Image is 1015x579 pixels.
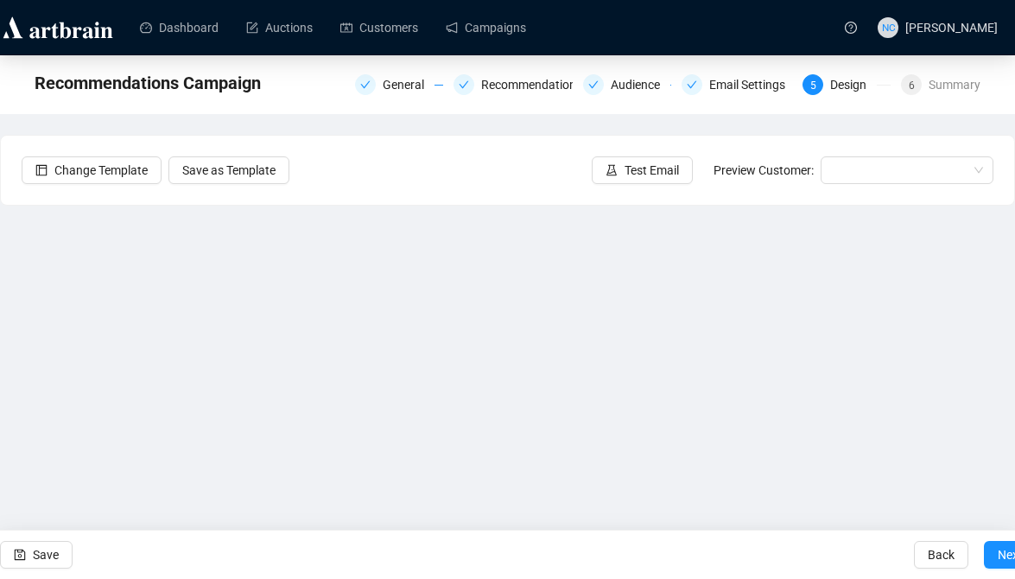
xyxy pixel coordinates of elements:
[709,74,796,95] div: Email Settings
[14,549,26,561] span: save
[845,22,857,34] span: question-circle
[928,531,955,579] span: Back
[33,531,59,579] span: Save
[35,164,48,176] span: layout
[454,74,573,95] div: Recommendations
[340,5,418,50] a: Customers
[481,74,593,95] div: Recommendations
[830,74,877,95] div: Design
[606,164,618,176] span: experiment
[459,80,469,90] span: check
[588,80,599,90] span: check
[909,80,915,92] span: 6
[914,541,968,569] button: Back
[355,74,443,95] div: General
[682,74,792,95] div: Email Settings
[583,74,671,95] div: Audience
[592,156,693,184] button: Test Email
[246,5,313,50] a: Auctions
[901,74,980,95] div: 6Summary
[881,19,895,35] span: NC
[446,5,526,50] a: Campaigns
[956,520,998,562] iframe: Intercom live chat
[611,74,670,95] div: Audience
[687,80,697,90] span: check
[22,156,162,184] button: Change Template
[810,80,816,92] span: 5
[182,161,276,180] span: Save as Template
[714,163,814,177] span: Preview Customer:
[168,156,289,184] button: Save as Template
[54,161,148,180] span: Change Template
[929,74,980,95] div: Summary
[905,21,998,35] span: [PERSON_NAME]
[625,161,679,180] span: Test Email
[140,5,219,50] a: Dashboard
[35,69,261,97] span: Recommendations Campaign
[360,80,371,90] span: check
[383,74,435,95] div: General
[802,74,891,95] div: 5Design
